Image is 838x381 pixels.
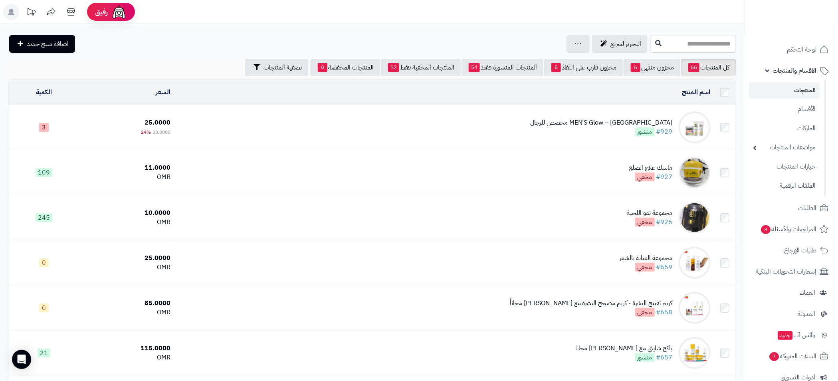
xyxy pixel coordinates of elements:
[681,59,736,76] a: كل المنتجات66
[627,208,673,218] div: مجموعة نمو اللحية
[679,337,711,369] img: باكج شايني مع كريم نضارة مجانا
[82,208,170,218] div: 10.0000
[769,351,817,362] span: السلات المتروكة
[82,344,170,353] div: 115.0000
[749,82,820,99] a: المنتجات
[381,59,461,76] a: المنتجات المخفية فقط12
[749,262,833,281] a: إشعارات التحويلات البنكية
[798,202,817,214] span: الطلبات
[263,63,302,72] span: تصفية المنتجات
[82,254,170,263] div: 25.0000
[635,308,655,317] span: مخفي
[749,101,820,118] a: الأقسام
[756,266,817,277] span: إشعارات التحويلات البنكية
[610,39,641,49] span: التحرير لسريع
[656,262,673,272] a: #659
[469,63,480,72] span: 54
[156,87,170,97] a: السعر
[635,173,655,181] span: مخفي
[749,241,833,260] a: طلبات الإرجاع
[635,218,655,226] span: مخفي
[82,299,170,308] div: 85.0000
[749,220,833,239] a: المراجعات والأسئلة3
[749,283,833,302] a: العملاء
[624,59,680,76] a: مخزون منتهي6
[36,213,52,222] span: 245
[749,177,820,194] a: الملفات الرقمية
[544,59,623,76] a: مخزون قارب على النفاذ5
[800,287,816,298] span: العملاء
[761,225,771,234] span: 3
[749,347,833,366] a: السلات المتروكة7
[773,65,817,76] span: الأقسام والمنتجات
[784,6,830,23] img: logo-2.png
[749,120,820,137] a: الماركات
[82,218,170,227] div: OMR
[749,304,833,323] a: المدونة
[787,44,817,55] span: لوحة التحكم
[39,304,49,312] span: 0
[656,353,673,362] a: #657
[39,123,49,132] span: 3
[530,118,673,127] div: MEN’S Glow – [GEOGRAPHIC_DATA] مخصص للرجال
[318,63,327,72] span: 0
[749,40,833,59] a: لوحة التحكم
[679,202,711,234] img: مجموعة نمو اللحية
[575,344,673,353] div: باكج شايني مع [PERSON_NAME] مجانا
[82,308,170,317] div: OMR
[592,35,648,53] a: التحرير لسريع
[21,4,41,22] a: تحديثات المنصة
[311,59,380,76] a: المنتجات المخفضة0
[153,129,170,136] span: 33.0000
[38,349,50,357] span: 21
[145,118,170,127] span: 25.0000
[682,87,711,97] a: اسم المنتج
[656,308,673,317] a: #658
[679,247,711,279] img: مجموعة العناية بالشعر
[635,127,655,136] span: منشور
[39,258,49,267] span: 0
[245,59,308,76] button: تصفية المنتجات
[141,129,151,136] span: 24%
[635,263,655,272] span: مخفي
[82,353,170,362] div: OMR
[111,4,127,20] img: ai-face.png
[388,63,399,72] span: 12
[679,157,711,189] img: ماسك علاج الصلع
[688,63,699,72] span: 66
[9,35,75,53] a: اضافة منتج جديد
[620,254,673,263] div: مجموعة العناية بالشعر
[656,127,673,137] a: #929
[798,308,816,319] span: المدونة
[656,217,673,227] a: #926
[785,245,817,256] span: طلبات الإرجاع
[777,329,816,341] span: وآتس آب
[778,331,793,340] span: جديد
[82,173,170,182] div: OMR
[749,158,820,175] a: خيارات المنتجات
[551,63,561,72] span: 5
[629,163,673,173] div: ماسك علاج الصلع
[679,292,711,324] img: كريم تفتيح البشرة - كريم مصحح البشرة مع ريتنول مجاناً
[12,350,31,369] div: Open Intercom Messenger
[749,198,833,218] a: الطلبات
[95,7,108,17] span: رفيق
[36,87,52,97] a: الكمية
[27,39,69,49] span: اضافة منتج جديد
[82,163,170,173] div: 11.0000
[749,139,820,156] a: مواصفات المنتجات
[631,63,640,72] span: 6
[761,224,817,235] span: المراجعات والأسئلة
[749,325,833,345] a: وآتس آبجديد
[656,172,673,182] a: #927
[635,353,655,362] span: منشور
[510,299,673,308] div: كريم تفتيح البشرة - كريم مصحح البشرة مع [PERSON_NAME] مجاناً
[462,59,543,76] a: المنتجات المنشورة فقط54
[769,352,780,361] span: 7
[82,263,170,272] div: OMR
[36,168,52,177] span: 109
[679,111,711,143] img: MEN’S Glow – باكج مخصص للرجال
